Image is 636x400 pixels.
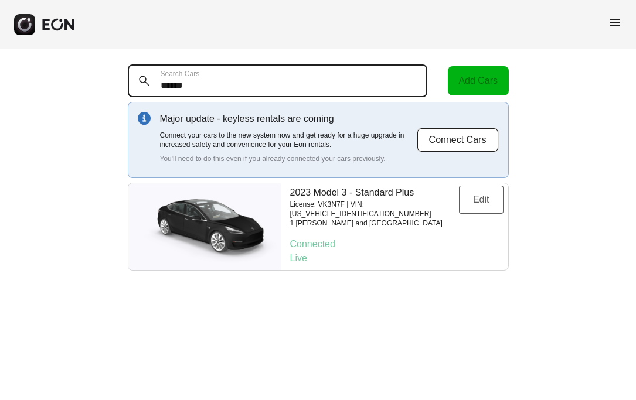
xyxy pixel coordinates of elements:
[160,112,417,126] p: Major update - keyless rentals are coming
[459,186,504,214] button: Edit
[290,218,459,228] p: 1 [PERSON_NAME] and [GEOGRAPHIC_DATA]
[290,237,504,251] p: Connected
[160,154,417,163] p: You'll need to do this even if you already connected your cars previously.
[417,128,499,152] button: Connect Cars
[128,189,281,265] img: car
[290,200,459,218] p: License: VK3N7F | VIN: [US_VEHICLE_IDENTIFICATION_NUMBER]
[290,251,504,265] p: Live
[160,131,417,149] p: Connect your cars to the new system now and get ready for a huge upgrade in increased safety and ...
[161,69,200,78] label: Search Cars
[138,112,151,125] img: info
[290,186,459,200] p: 2023 Model 3 - Standard Plus
[608,16,622,30] span: menu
